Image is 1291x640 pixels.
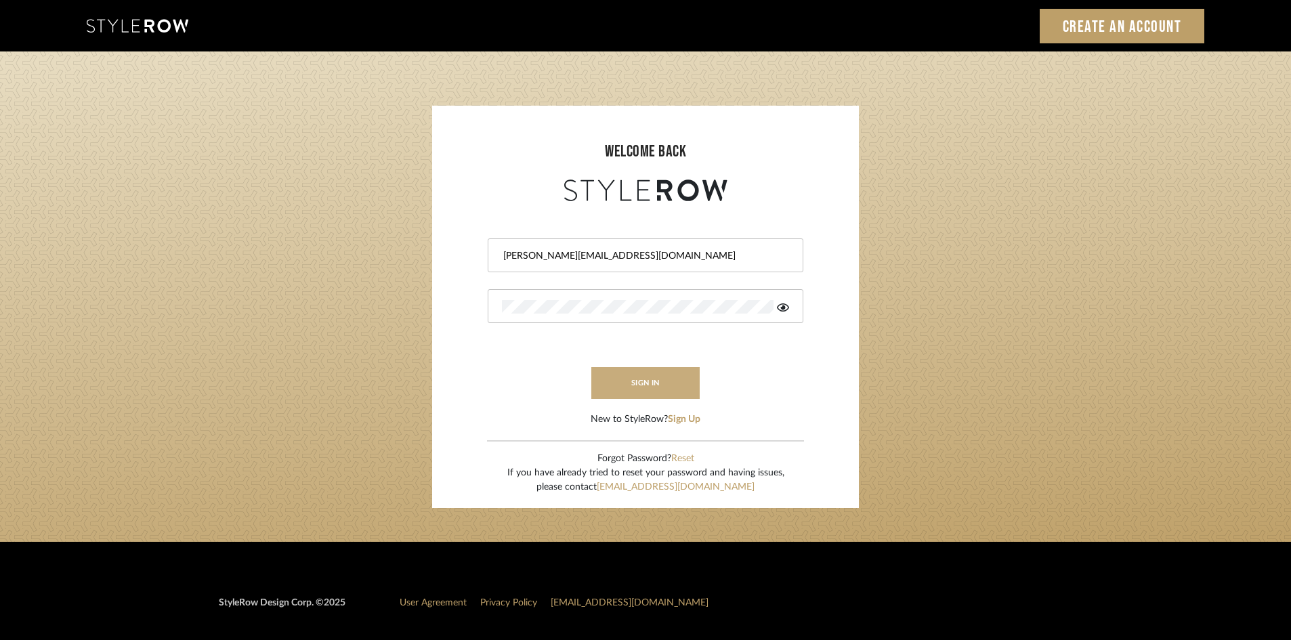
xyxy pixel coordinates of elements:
[591,412,700,427] div: New to StyleRow?
[507,452,784,466] div: Forgot Password?
[400,598,467,607] a: User Agreement
[551,598,708,607] a: [EMAIL_ADDRESS][DOMAIN_NAME]
[480,598,537,607] a: Privacy Policy
[671,452,694,466] button: Reset
[446,140,845,164] div: welcome back
[668,412,700,427] button: Sign Up
[597,482,755,492] a: [EMAIL_ADDRESS][DOMAIN_NAME]
[1040,9,1205,43] a: Create an Account
[502,249,786,263] input: Email Address
[591,367,700,399] button: sign in
[219,596,345,621] div: StyleRow Design Corp. ©2025
[507,466,784,494] div: If you have already tried to reset your password and having issues, please contact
